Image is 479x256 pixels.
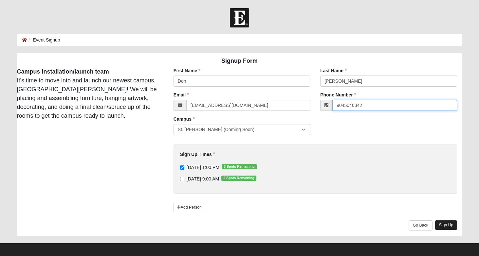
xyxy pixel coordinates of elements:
img: Church of Eleven22 Logo [230,8,249,27]
label: Last Name [320,67,347,74]
label: Sign Up Times [180,151,215,158]
li: Event Signup [27,37,60,43]
label: Campus [174,116,195,122]
strong: Campus installation/launch team [17,68,109,75]
div: It's time to move into and launch our newest campus, [GEOGRAPHIC_DATA][PERSON_NAME]! We will be p... [12,67,164,120]
span: [DATE] 9:00 AM [187,176,219,181]
a: Sign Up [435,220,457,230]
a: Add Person [174,203,205,212]
span: [DATE] 1:00 PM [187,165,219,170]
span: 2 Spots Remaining [221,176,256,181]
label: First Name [174,67,200,74]
input: [DATE] 9:00 AM2 Spots Remaining [180,177,184,181]
input: [DATE] 1:00 PM3 Spots Remaining [180,165,184,170]
span: 3 Spots Remaining [222,164,257,169]
label: Phone Number [320,92,356,98]
h4: Signup Form [17,58,462,65]
a: Go Back [409,220,433,230]
label: Email [174,92,189,98]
